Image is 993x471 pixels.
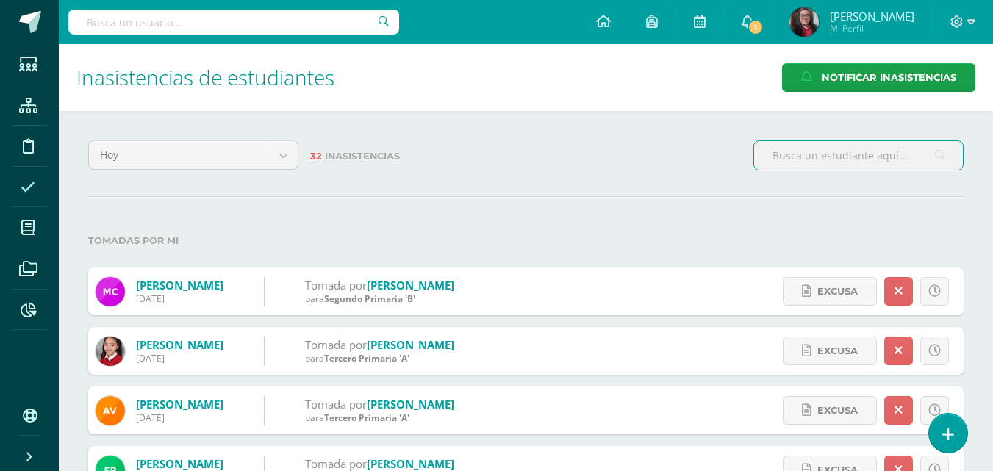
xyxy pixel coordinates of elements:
[754,141,963,170] input: Busca un estudiante aquí...
[96,337,125,366] img: 7d72e5051b9df96b8e1dba67782329c3.png
[136,292,223,305] div: [DATE]
[748,19,764,35] span: 1
[830,9,914,24] span: [PERSON_NAME]
[817,397,858,424] span: Excusa
[324,292,415,305] span: Segundo Primaria 'B'
[783,277,877,306] a: Excusa
[305,337,367,352] span: Tomada por
[136,456,223,471] a: [PERSON_NAME]
[782,63,975,92] a: Notificar Inasistencias
[305,292,454,305] div: para
[305,411,454,424] div: para
[325,151,400,162] span: Inasistencias
[96,396,125,425] img: beae067a448a5d1fa4e120fe619abace.png
[817,337,858,364] span: Excusa
[305,397,367,411] span: Tomada por
[305,456,367,471] span: Tomada por
[136,278,223,292] a: [PERSON_NAME]
[76,63,334,91] span: Inasistencias de estudiantes
[96,277,125,306] img: c346a8eb8c60856e044bdf7cd1997a04.png
[68,10,399,35] input: Busca un usuario...
[324,352,409,364] span: Tercero Primaria 'A'
[305,278,367,292] span: Tomada por
[100,141,259,169] span: Hoy
[789,7,819,37] img: 4f1d20c8bafb3cbeaa424ebc61ec86ed.png
[367,337,454,352] a: [PERSON_NAME]
[89,141,298,169] a: Hoy
[783,396,877,425] a: Excusa
[136,411,223,424] div: [DATE]
[136,337,223,352] a: [PERSON_NAME]
[817,278,858,305] span: Excusa
[783,337,877,365] a: Excusa
[136,352,223,364] div: [DATE]
[305,352,454,364] div: para
[367,456,454,471] a: [PERSON_NAME]
[324,411,409,424] span: Tercero Primaria 'A'
[310,151,322,162] span: 32
[88,226,964,256] label: Tomadas por mi
[367,278,454,292] a: [PERSON_NAME]
[136,397,223,411] a: [PERSON_NAME]
[822,64,956,91] span: Notificar Inasistencias
[830,22,914,35] span: Mi Perfil
[367,397,454,411] a: [PERSON_NAME]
